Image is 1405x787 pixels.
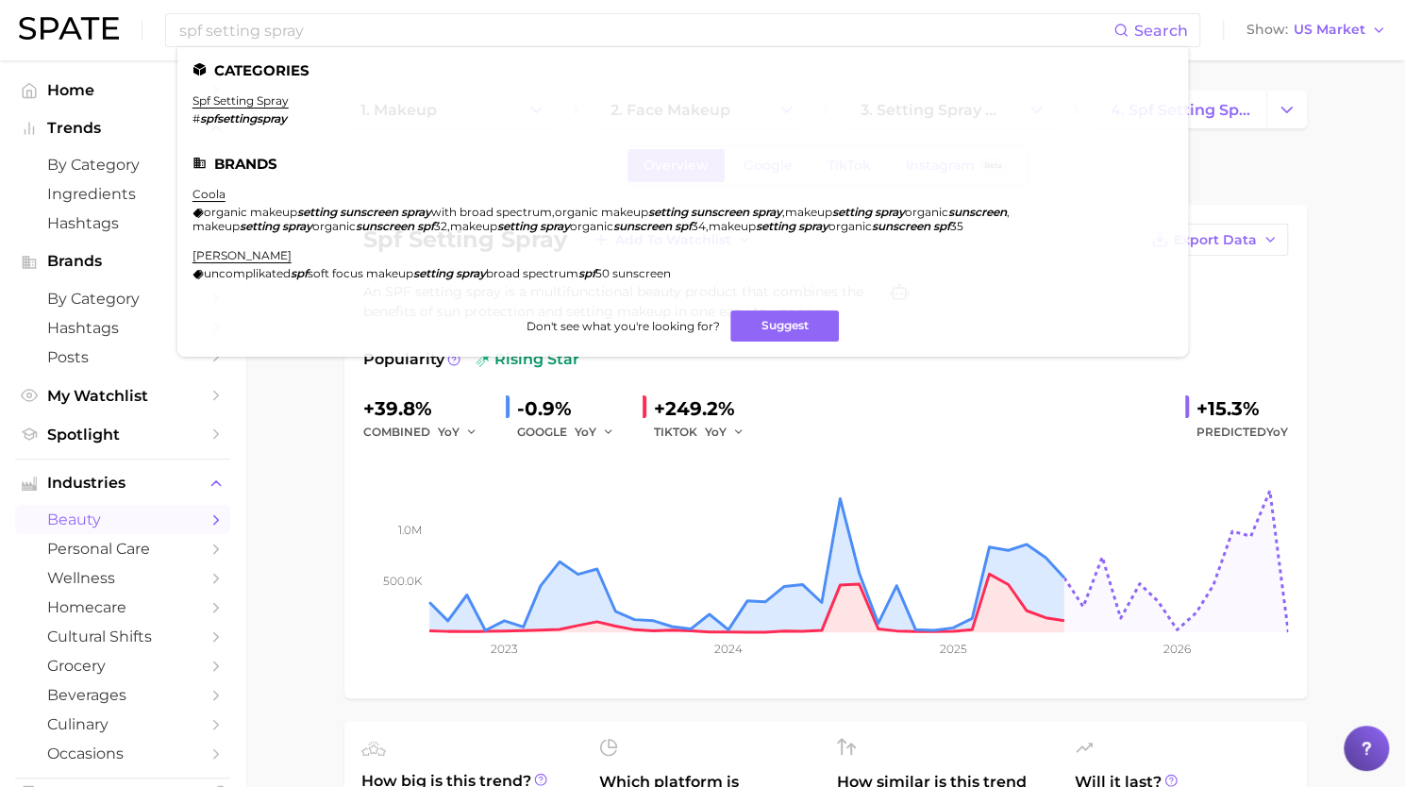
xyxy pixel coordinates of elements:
span: Spotlight [47,426,198,444]
a: culinary [15,710,230,739]
span: YoY [438,424,460,440]
em: setting [497,219,537,233]
a: [PERSON_NAME] [192,248,292,262]
tspan: 2025 [939,642,966,656]
span: culinary [47,715,198,733]
a: Posts [15,343,230,372]
span: Trends [47,120,198,137]
span: organic [905,205,948,219]
em: spf [578,266,595,280]
em: spf [291,266,308,280]
span: personal care [47,540,198,558]
button: Brands [15,247,230,276]
span: cultural shifts [47,628,198,645]
span: by Category [47,156,198,174]
span: 50 sunscreen [595,266,671,280]
span: Don't see what you're looking for? [526,319,719,333]
em: spray [282,219,312,233]
span: Industries [47,475,198,492]
em: spfsettingspray [200,111,287,126]
em: sunscreen [691,205,749,219]
a: homecare [15,593,230,622]
span: organic makeup [555,205,648,219]
span: Predicted [1196,421,1288,444]
em: spf [933,219,950,233]
a: Hashtags [15,209,230,238]
span: with broad spectrum [431,205,552,219]
span: uncomplikated [204,266,291,280]
span: organic [828,219,872,233]
a: Ingredients [15,179,230,209]
tspan: 2023 [490,642,517,656]
em: sunscreen [340,205,398,219]
span: homecare [47,598,198,616]
img: rising star [476,352,491,367]
em: sunscreen [872,219,930,233]
div: +249.2% [654,393,758,424]
a: Home [15,75,230,105]
input: Search here for a brand, industry, or ingredient [177,14,1113,46]
span: 32 [434,219,447,233]
em: spray [456,266,486,280]
span: 34 [692,219,706,233]
button: Industries [15,469,230,497]
em: spray [401,205,431,219]
em: setting [648,205,688,219]
em: spray [540,219,570,233]
span: organic makeup [204,205,297,219]
a: wellness [15,563,230,593]
span: occasions [47,745,198,762]
span: Posts [47,348,198,366]
button: YoY [705,421,745,444]
div: +39.8% [363,393,491,424]
span: Home [47,81,198,99]
em: spf [675,219,692,233]
span: organic [312,219,356,233]
a: grocery [15,651,230,680]
span: Export Data [1174,232,1257,248]
a: by Category [15,284,230,313]
em: spf [417,219,434,233]
a: by Category [15,150,230,179]
em: setting [297,205,337,219]
a: occasions [15,739,230,768]
span: makeup [450,219,497,233]
span: grocery [47,657,198,675]
span: Hashtags [47,319,198,337]
span: My Watchlist [47,387,198,405]
button: ShowUS Market [1242,18,1391,42]
span: Search [1134,22,1188,40]
span: 35 [950,219,963,233]
span: YoY [575,424,596,440]
span: YoY [1266,425,1288,439]
em: setting [832,205,872,219]
span: Hashtags [47,214,198,232]
em: setting [756,219,795,233]
span: Show [1246,25,1288,35]
span: by Category [47,290,198,308]
a: personal care [15,534,230,563]
button: Export Data [1141,224,1288,256]
em: spray [798,219,828,233]
span: Ingredients [47,185,198,203]
span: US Market [1294,25,1365,35]
span: broad spectrum [486,266,578,280]
a: coola [192,187,226,201]
em: sunscreen [948,205,1007,219]
button: YoY [575,421,615,444]
em: setting [413,266,453,280]
em: sunscreen [613,219,672,233]
a: beverages [15,680,230,710]
a: Spotlight [15,420,230,449]
span: makeup [709,219,756,233]
a: beauty [15,505,230,534]
button: YoY [438,421,478,444]
span: soft focus makeup [308,266,413,280]
em: spray [875,205,905,219]
a: cultural shifts [15,622,230,651]
span: beverages [47,686,198,704]
em: spray [752,205,782,219]
div: combined [363,421,491,444]
a: My Watchlist [15,381,230,410]
span: YoY [705,424,727,440]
